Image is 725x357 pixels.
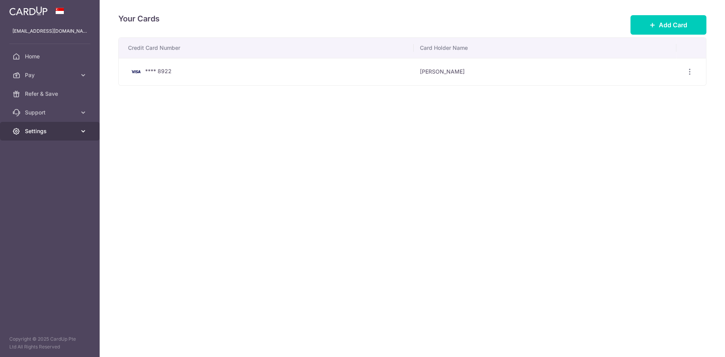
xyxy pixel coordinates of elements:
span: Support [25,109,76,116]
th: Card Holder Name [414,38,676,58]
span: Add Card [659,20,687,30]
span: Home [25,53,76,60]
th: Credit Card Number [119,38,414,58]
span: Pay [25,71,76,79]
span: Settings [25,127,76,135]
img: Bank Card [128,67,144,76]
span: Refer & Save [25,90,76,98]
img: CardUp [9,6,47,16]
button: Add Card [630,15,706,35]
td: [PERSON_NAME] [414,58,676,85]
h4: Your Cards [118,12,160,25]
p: [EMAIL_ADDRESS][DOMAIN_NAME] [12,27,87,35]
